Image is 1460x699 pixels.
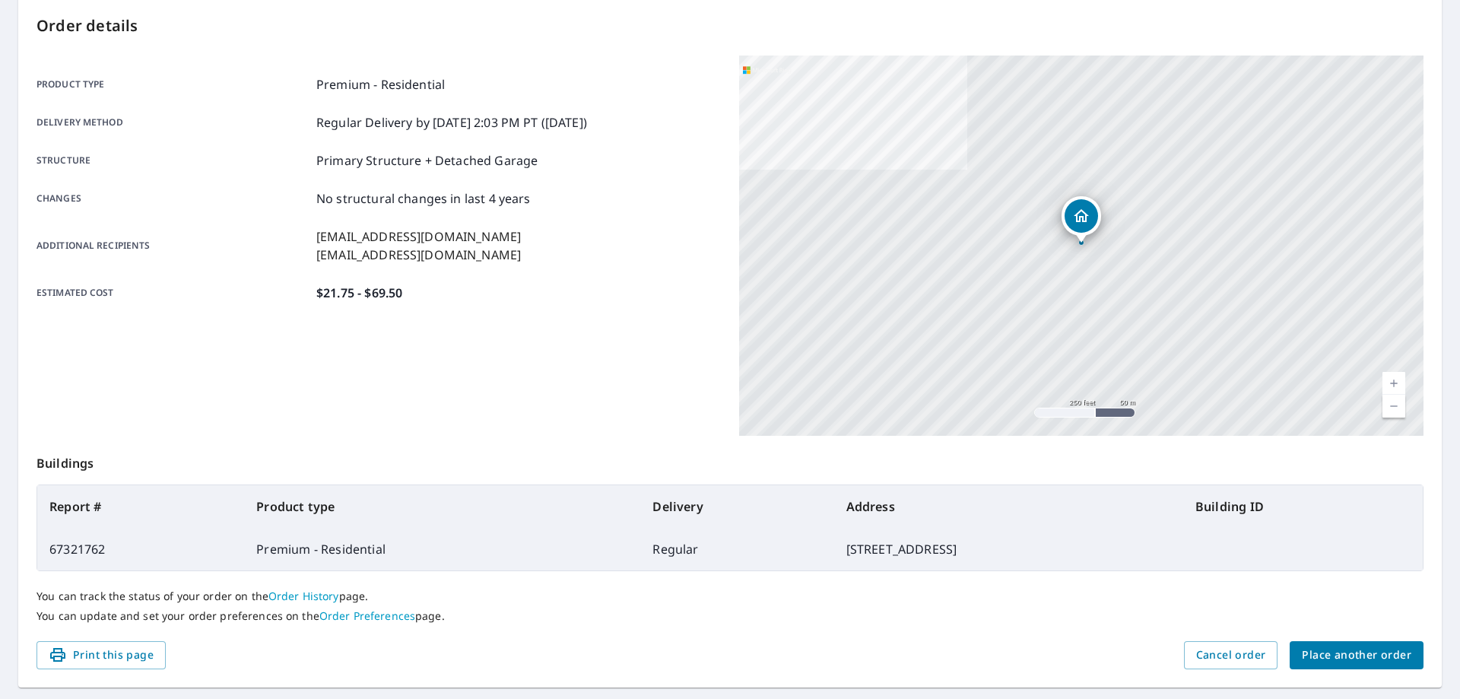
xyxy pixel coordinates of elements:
[49,646,154,665] span: Print this page
[1062,196,1101,243] div: Dropped pin, building 1, Residential property, 1828 Oakhurst Park Ln Kernersville, NC 27284
[37,485,244,528] th: Report #
[36,609,1423,623] p: You can update and set your order preferences on the page.
[1382,395,1405,418] a: Current Level 17, Zoom Out
[1290,641,1423,669] button: Place another order
[268,589,339,603] a: Order History
[1196,646,1266,665] span: Cancel order
[36,151,310,170] p: Structure
[316,75,445,94] p: Premium - Residential
[316,113,587,132] p: Regular Delivery by [DATE] 2:03 PM PT ([DATE])
[36,284,310,302] p: Estimated cost
[834,485,1183,528] th: Address
[37,528,244,570] td: 67321762
[36,436,1423,485] p: Buildings
[316,246,521,264] p: [EMAIL_ADDRESS][DOMAIN_NAME]
[316,189,531,208] p: No structural changes in last 4 years
[244,528,640,570] td: Premium - Residential
[834,528,1183,570] td: [STREET_ADDRESS]
[1302,646,1411,665] span: Place another order
[316,151,538,170] p: Primary Structure + Detached Garage
[36,113,310,132] p: Delivery method
[316,227,521,246] p: [EMAIL_ADDRESS][DOMAIN_NAME]
[316,284,402,302] p: $21.75 - $69.50
[640,528,833,570] td: Regular
[36,589,1423,603] p: You can track the status of your order on the page.
[1382,372,1405,395] a: Current Level 17, Zoom In
[36,189,310,208] p: Changes
[36,75,310,94] p: Product type
[36,227,310,264] p: Additional recipients
[640,485,833,528] th: Delivery
[244,485,640,528] th: Product type
[36,641,166,669] button: Print this page
[1184,641,1278,669] button: Cancel order
[319,608,415,623] a: Order Preferences
[36,14,1423,37] p: Order details
[1183,485,1423,528] th: Building ID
